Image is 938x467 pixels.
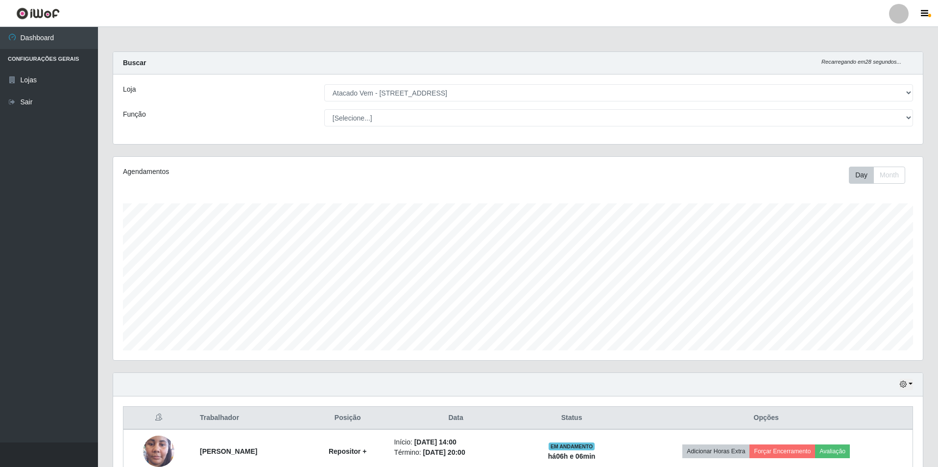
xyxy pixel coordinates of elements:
[849,167,913,184] div: Toolbar with button groups
[821,59,901,65] i: Recarregando em 28 segundos...
[620,407,913,430] th: Opções
[815,444,850,458] button: Avaliação
[123,167,444,177] div: Agendamentos
[849,167,905,184] div: First group
[423,448,465,456] time: [DATE] 20:00
[524,407,620,430] th: Status
[123,59,146,67] strong: Buscar
[329,447,366,455] strong: Repositor +
[682,444,749,458] button: Adicionar Horas Extra
[873,167,905,184] button: Month
[749,444,815,458] button: Forçar Encerramento
[307,407,388,430] th: Posição
[388,407,523,430] th: Data
[394,447,517,458] li: Término:
[548,452,596,460] strong: há 06 h e 06 min
[394,437,517,447] li: Início:
[16,7,60,20] img: CoreUI Logo
[200,447,257,455] strong: [PERSON_NAME]
[549,442,595,450] span: EM ANDAMENTO
[123,109,146,120] label: Função
[414,438,457,446] time: [DATE] 14:00
[849,167,874,184] button: Day
[123,84,136,95] label: Loja
[194,407,307,430] th: Trabalhador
